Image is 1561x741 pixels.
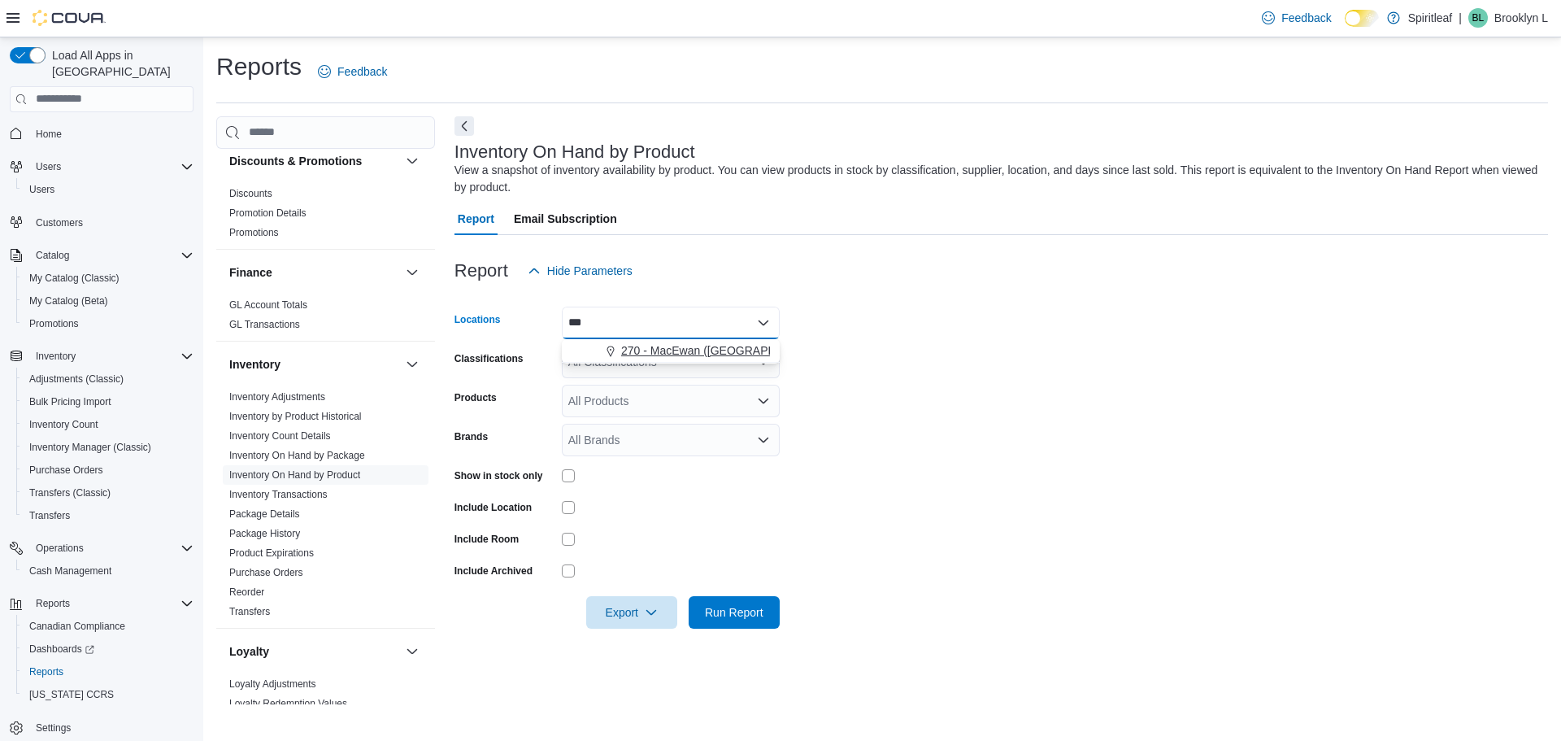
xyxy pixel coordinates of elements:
[229,547,314,559] a: Product Expirations
[29,594,76,613] button: Reports
[1345,27,1346,28] span: Dark Mode
[29,246,193,265] span: Catalog
[229,643,269,660] h3: Loyalty
[229,356,280,373] h3: Inventory
[229,188,272,199] a: Discounts
[229,391,325,403] a: Inventory Adjustments
[229,547,314,560] span: Product Expirations
[1468,8,1488,28] div: Brooklyn L
[562,339,780,363] div: Choose from the following options
[521,255,639,287] button: Hide Parameters
[29,124,68,144] a: Home
[1494,8,1548,28] p: Brooklyn L
[29,564,111,578] span: Cash Management
[23,415,193,434] span: Inventory Count
[229,508,300,521] span: Package Details
[562,339,780,363] button: 270 - MacEwan ([GEOGRAPHIC_DATA])
[29,157,67,177] button: Users
[23,662,70,682] a: Reports
[311,55,394,88] a: Feedback
[36,160,61,173] span: Users
[402,151,422,171] button: Discounts & Promotions
[3,155,200,178] button: Users
[3,122,200,146] button: Home
[229,264,272,281] h3: Finance
[23,291,115,311] a: My Catalog (Beta)
[229,678,316,691] span: Loyalty Adjustments
[229,678,316,690] a: Loyalty Adjustments
[29,594,193,613] span: Reports
[337,63,387,80] span: Feedback
[229,450,365,461] a: Inventory On Hand by Package
[29,317,79,330] span: Promotions
[29,124,193,144] span: Home
[458,203,494,235] span: Report
[229,697,347,710] span: Loyalty Redemption Values
[29,538,193,558] span: Operations
[229,489,328,500] a: Inventory Transactions
[29,212,193,233] span: Customers
[29,157,193,177] span: Users
[229,318,300,331] span: GL Transactions
[454,564,533,578] label: Include Archived
[1345,10,1379,27] input: Dark Mode
[216,295,435,341] div: Finance
[454,391,497,404] label: Products
[16,560,200,582] button: Cash Management
[23,291,193,311] span: My Catalog (Beta)
[29,509,70,522] span: Transfers
[36,128,62,141] span: Home
[16,683,200,706] button: [US_STATE] CCRS
[16,504,200,527] button: Transfers
[16,638,200,660] a: Dashboards
[16,390,200,413] button: Bulk Pricing Import
[705,604,763,621] span: Run Report
[229,264,399,281] button: Finance
[29,347,193,366] span: Inventory
[3,537,200,560] button: Operations
[757,316,770,329] button: Close list of options
[23,685,120,704] a: [US_STATE] CCRS
[29,665,63,678] span: Reports
[23,561,118,581] a: Cash Management
[23,180,193,199] span: Users
[29,464,103,477] span: Purchase Orders
[29,643,94,656] span: Dashboards
[23,483,117,503] a: Transfers (Classic)
[36,542,84,555] span: Operations
[3,244,200,267] button: Catalog
[229,207,307,219] a: Promotion Details
[29,246,76,265] button: Catalog
[23,639,193,659] span: Dashboards
[46,47,193,80] span: Load All Apps in [GEOGRAPHIC_DATA]
[402,355,422,374] button: Inventory
[23,506,76,525] a: Transfers
[402,642,422,661] button: Loyalty
[23,617,193,636] span: Canadian Compliance
[29,395,111,408] span: Bulk Pricing Import
[454,533,519,546] label: Include Room
[454,142,695,162] h3: Inventory On Hand by Product
[23,314,85,333] a: Promotions
[229,643,399,660] button: Loyalty
[229,356,399,373] button: Inventory
[229,226,279,239] span: Promotions
[36,216,83,229] span: Customers
[229,227,279,238] a: Promotions
[454,469,543,482] label: Show in stock only
[16,482,200,504] button: Transfers (Classic)
[216,184,435,249] div: Discounts & Promotions
[29,441,151,454] span: Inventory Manager (Classic)
[454,501,532,514] label: Include Location
[216,387,435,628] div: Inventory
[229,153,399,169] button: Discounts & Promotions
[23,506,193,525] span: Transfers
[229,430,331,442] a: Inventory Count Details
[36,350,76,363] span: Inventory
[1408,8,1452,28] p: Spiritleaf
[229,390,325,403] span: Inventory Adjustments
[16,660,200,683] button: Reports
[229,605,270,618] span: Transfers
[16,436,200,459] button: Inventory Manager (Classic)
[229,153,362,169] h3: Discounts & Promotions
